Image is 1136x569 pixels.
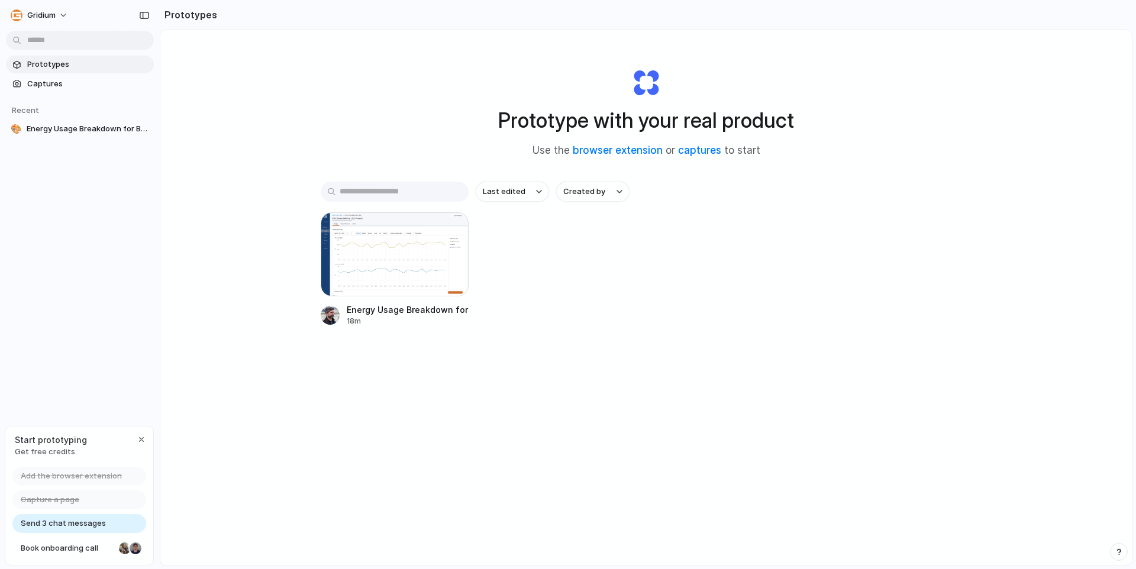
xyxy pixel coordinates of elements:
[321,212,469,326] a: Energy Usage Breakdown for Building 1Energy Usage Breakdown for Building 118m
[15,434,87,446] span: Start prototyping
[12,539,146,558] a: Book onboarding call
[483,186,525,198] span: Last edited
[21,494,79,506] span: Capture a page
[27,9,56,21] span: Gridium
[160,8,217,22] h2: Prototypes
[21,470,122,482] span: Add the browser extension
[347,316,469,326] div: 18m
[563,186,605,198] span: Created by
[27,59,149,70] span: Prototypes
[118,541,132,555] div: Nicole Kubica
[128,541,143,555] div: Christian Iacullo
[21,518,106,529] span: Send 3 chat messages
[347,303,469,316] div: Energy Usage Breakdown for Building 1
[678,144,721,156] a: captures
[6,75,154,93] a: Captures
[27,123,149,135] span: Energy Usage Breakdown for Building 1
[6,56,154,73] a: Prototypes
[27,78,149,90] span: Captures
[556,182,630,202] button: Created by
[21,542,114,554] span: Book onboarding call
[573,144,663,156] a: browser extension
[11,123,22,135] div: 🎨
[532,143,760,159] span: Use the or to start
[6,120,154,138] a: 🎨Energy Usage Breakdown for Building 1
[12,105,39,115] span: Recent
[476,182,549,202] button: Last edited
[15,446,87,458] span: Get free credits
[498,105,794,136] h1: Prototype with your real product
[6,6,74,25] button: Gridium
